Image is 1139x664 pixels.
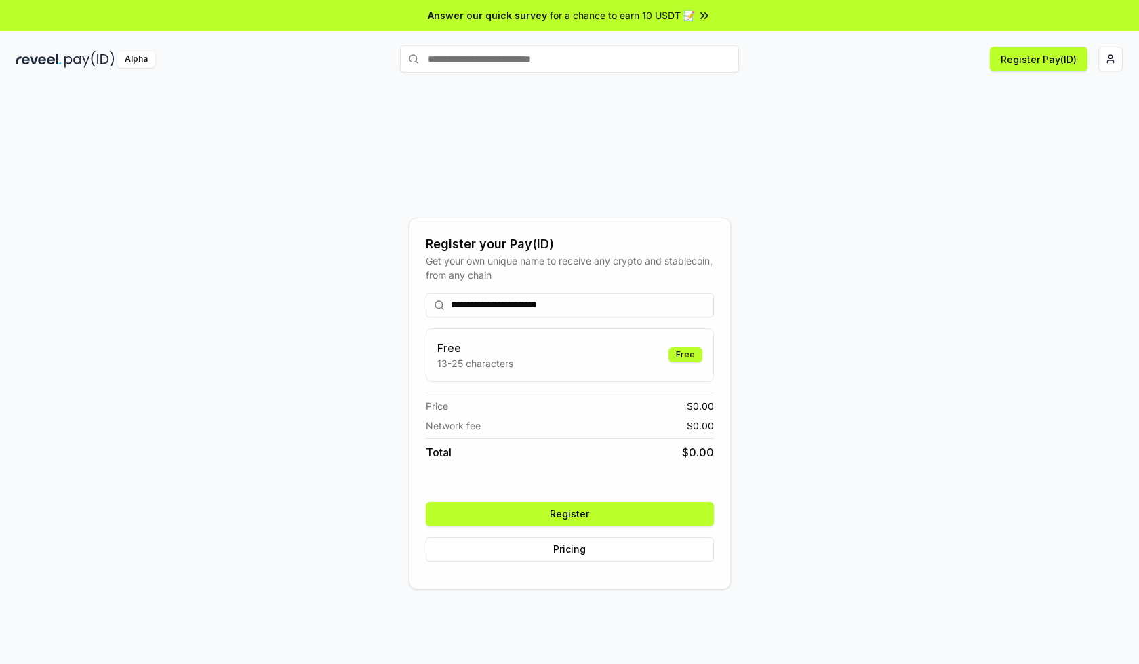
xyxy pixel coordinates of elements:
span: Network fee [426,418,481,433]
img: pay_id [64,51,115,68]
p: 13-25 characters [437,356,513,370]
div: Free [668,347,702,362]
img: reveel_dark [16,51,62,68]
span: Price [426,399,448,413]
span: for a chance to earn 10 USDT 📝 [550,8,695,22]
div: Alpha [117,51,155,68]
span: Answer our quick survey [428,8,547,22]
button: Register [426,502,714,526]
div: Register your Pay(ID) [426,235,714,254]
button: Register Pay(ID) [990,47,1087,71]
h3: Free [437,340,513,356]
div: Get your own unique name to receive any crypto and stablecoin, from any chain [426,254,714,282]
span: $ 0.00 [687,418,714,433]
button: Pricing [426,537,714,562]
span: $ 0.00 [682,444,714,461]
span: Total [426,444,452,461]
span: $ 0.00 [687,399,714,413]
